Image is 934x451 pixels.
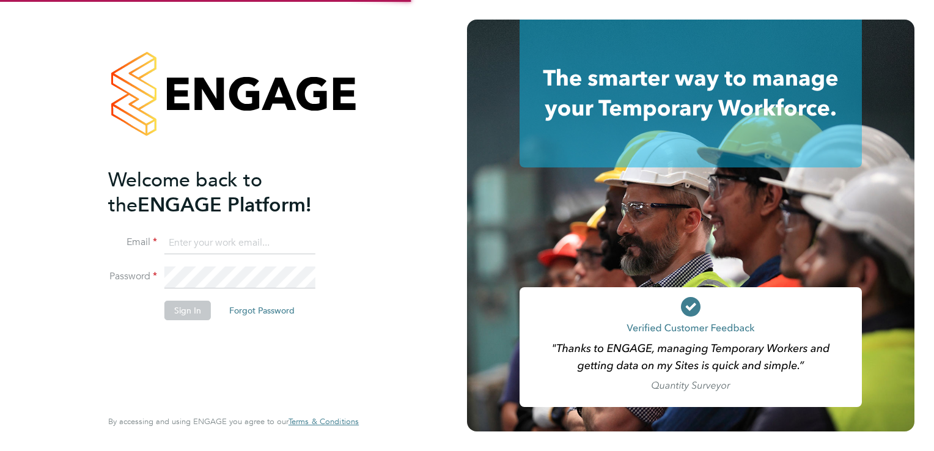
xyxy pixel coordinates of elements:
span: Welcome back to the [108,168,262,217]
span: Terms & Conditions [289,416,359,427]
span: By accessing and using ENGAGE you agree to our [108,416,359,427]
input: Enter your work email... [164,232,315,254]
button: Sign In [164,301,211,320]
button: Forgot Password [219,301,304,320]
label: Password [108,270,157,283]
a: Terms & Conditions [289,417,359,427]
label: Email [108,236,157,249]
h2: ENGAGE Platform! [108,167,347,218]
